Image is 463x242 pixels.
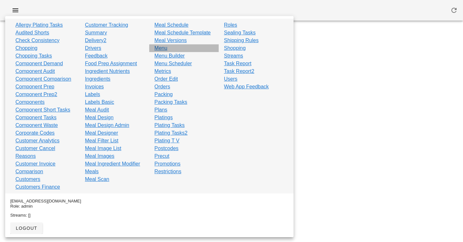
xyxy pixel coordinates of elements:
[15,52,52,60] a: Chopping Tasks
[15,83,54,91] a: Component Prep
[154,121,185,129] a: Plating Tasks
[85,83,104,91] a: Invoices
[154,37,187,44] a: Meal Versions
[154,83,170,91] a: Orders
[154,60,192,67] a: Menu Scheduler
[15,60,63,67] a: Component Demand
[85,91,100,98] a: Labels
[154,75,178,83] a: Order Edit
[15,183,60,191] a: Customers Finance
[154,21,188,29] a: Meal Schedule
[85,160,140,168] a: Meal Ingredient Modifier
[15,44,38,52] a: Chopping
[224,44,246,52] a: Shopping
[10,222,42,234] button: logout
[85,145,121,152] a: Meal Image List
[154,106,167,114] a: Plans
[154,114,173,121] a: Platings
[224,67,254,75] a: Task Report2
[15,75,71,83] a: Component Comparison
[85,98,114,106] a: Labels Basic
[85,114,113,121] a: Meal Design
[85,168,99,175] a: Meals
[15,160,75,175] a: Customer Invoice Comparison
[15,145,75,160] a: Customer Cancel Reasons
[15,37,59,44] a: Check Consistency
[15,137,59,145] a: Customer Analytics
[224,83,269,91] a: Web App Feedback
[15,21,63,29] a: Allergy Plating Tasks
[15,91,57,98] a: Component Prep2
[85,129,118,137] a: Meal Designer
[15,98,45,106] a: Components
[85,106,109,114] a: Meal Audit
[154,129,187,137] a: Plating Tasks2
[85,60,137,67] a: Food Prep Assignment
[15,226,37,231] span: logout
[154,137,179,145] a: Plating T V
[15,121,58,129] a: Component Waste
[154,152,169,160] a: Precut
[154,160,180,168] a: Promotions
[224,29,256,37] a: Sealing Tasks
[224,60,251,67] a: Task Report
[154,67,171,75] a: Metrics
[154,168,181,175] a: Restrictions
[224,75,238,83] a: Users
[154,145,178,152] a: Postcodes
[85,52,107,60] a: Feedback
[85,75,110,83] a: Ingredients
[154,91,173,98] a: Packing
[85,121,129,129] a: Meal Design Admin
[85,37,106,44] a: Delivery2
[85,152,114,160] a: Meal Images
[15,29,49,37] a: Audited Shorts
[224,52,243,60] a: Streams
[15,129,55,137] a: Corporate Codes
[10,199,288,204] div: [EMAIL_ADDRESS][DOMAIN_NAME]
[224,21,237,29] a: Roles
[154,52,185,60] a: Menu Builder
[154,44,167,52] a: Menu
[10,204,288,209] div: Role: admin
[154,29,211,37] a: Meal Schedule Template
[15,67,55,75] a: Component Audit
[85,137,118,145] a: Meal Filter List
[15,114,57,121] a: Component Tasks
[15,106,70,114] a: Component Short Tasks
[15,175,40,183] a: Customers
[85,21,144,37] a: Customer Tracking Summary
[85,67,130,75] a: Ingredient Nutrients
[224,37,259,44] a: Shipping Rules
[154,98,187,106] a: Packing Tasks
[85,175,109,183] a: Meal Scan
[10,213,288,218] div: Streams: []
[85,44,101,52] a: Drivers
